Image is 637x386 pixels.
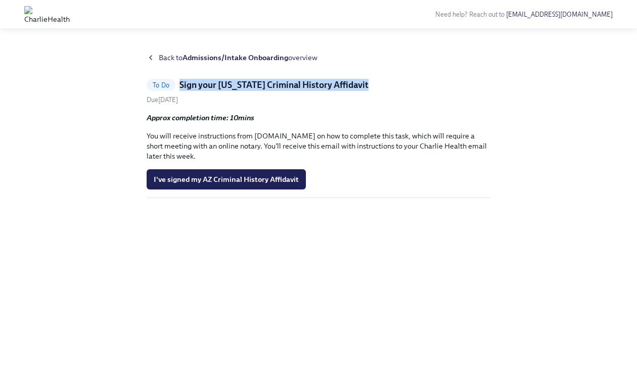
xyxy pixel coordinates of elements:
[179,79,369,91] h5: Sign your [US_STATE] Criminal History Affidavit
[147,53,490,63] a: Back toAdmissions/Intake Onboardingoverview
[435,11,613,18] span: Need help? Reach out to
[506,11,613,18] a: [EMAIL_ADDRESS][DOMAIN_NAME]
[147,96,178,104] span: Friday, August 22nd 2025, 10:00 am
[154,174,299,184] span: I've signed my AZ Criminal History Affidavit
[147,81,175,89] span: To Do
[24,6,70,22] img: CharlieHealth
[147,131,490,161] p: You will receive instructions from [DOMAIN_NAME] on how to complete this task, which will require...
[183,53,288,62] strong: Admissions/Intake Onboarding
[147,113,254,122] strong: Approx completion time: 10mins
[159,53,317,63] span: Back to overview
[147,169,306,189] button: I've signed my AZ Criminal History Affidavit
